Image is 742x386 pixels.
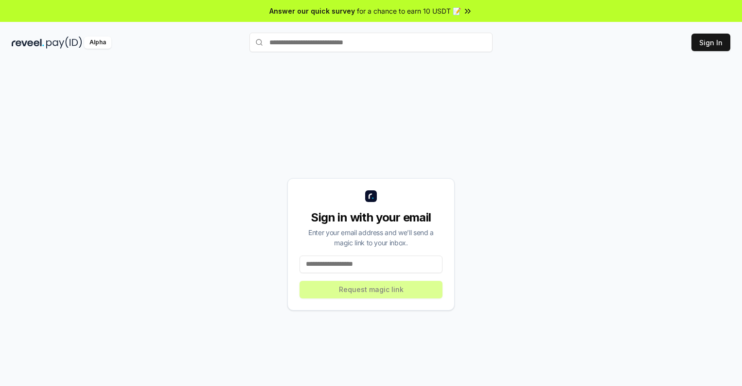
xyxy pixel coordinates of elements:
[300,227,442,248] div: Enter your email address and we’ll send a magic link to your inbox.
[300,210,442,225] div: Sign in with your email
[365,190,377,202] img: logo_small
[269,6,355,16] span: Answer our quick survey
[84,37,111,49] div: Alpha
[357,6,461,16] span: for a chance to earn 10 USDT 📝
[12,37,44,49] img: reveel_dark
[46,37,82,49] img: pay_id
[691,34,730,51] button: Sign In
